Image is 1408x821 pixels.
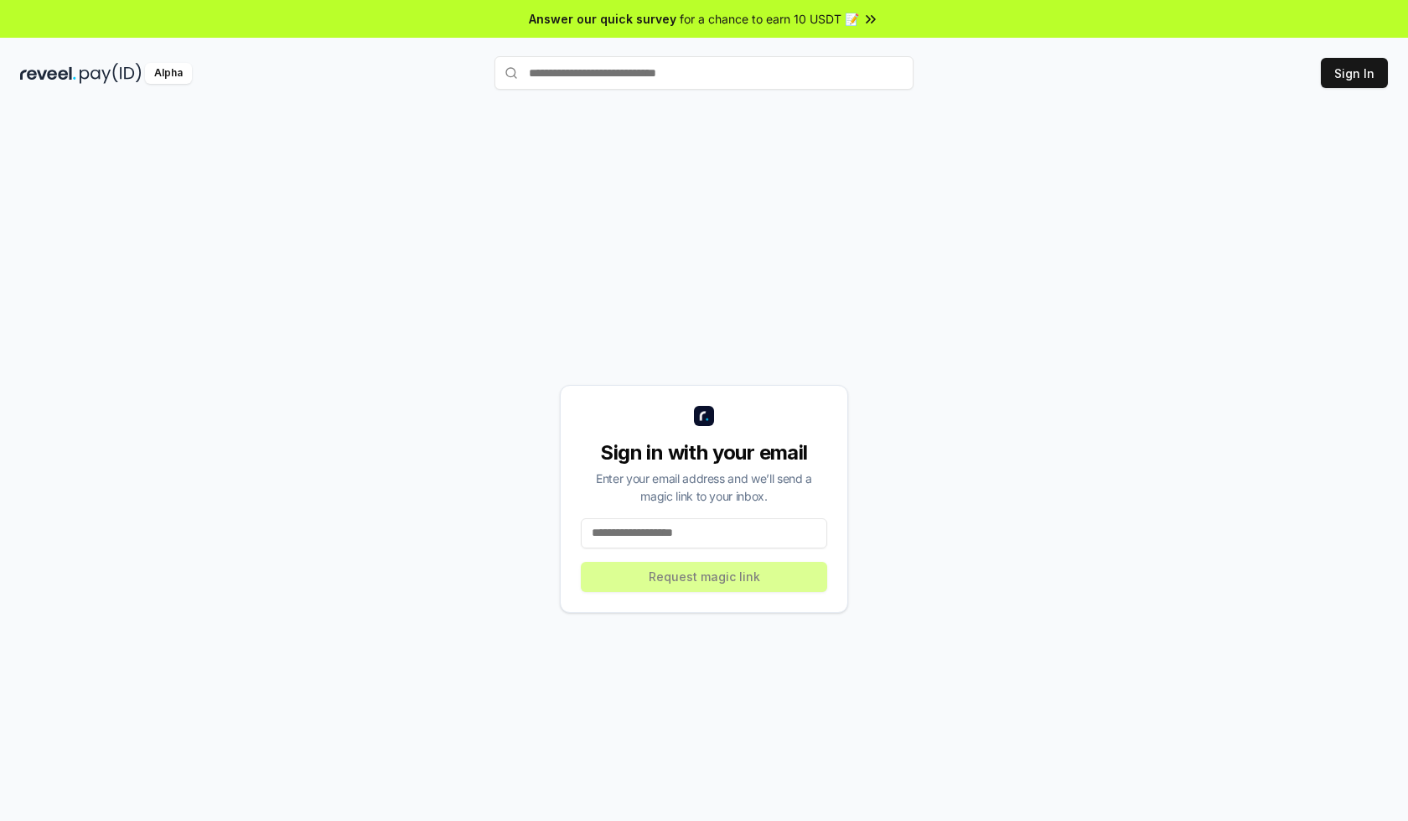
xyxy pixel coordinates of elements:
[694,406,714,426] img: logo_small
[20,63,76,84] img: reveel_dark
[80,63,142,84] img: pay_id
[145,63,192,84] div: Alpha
[680,10,859,28] span: for a chance to earn 10 USDT 📝
[581,439,827,466] div: Sign in with your email
[529,10,676,28] span: Answer our quick survey
[1321,58,1388,88] button: Sign In
[581,470,827,505] div: Enter your email address and we’ll send a magic link to your inbox.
